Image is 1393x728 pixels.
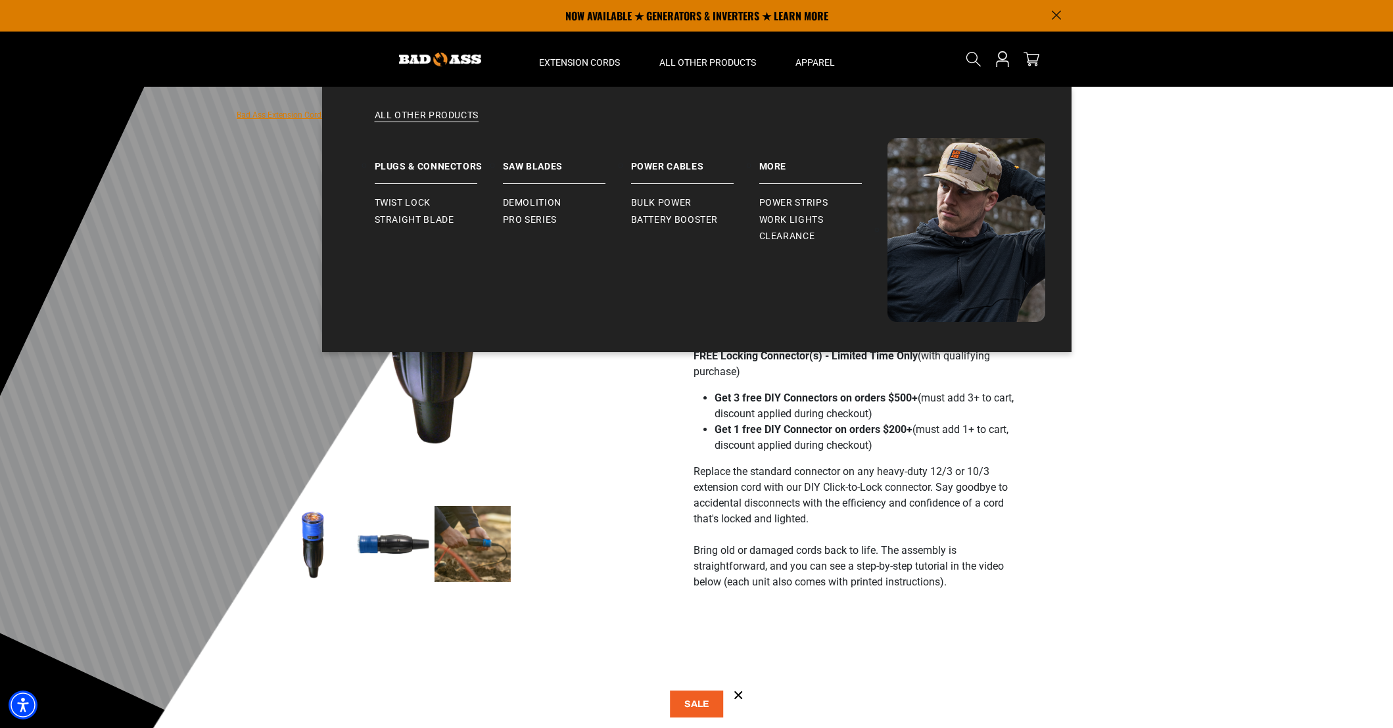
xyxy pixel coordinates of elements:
[375,194,503,212] a: Twist Lock
[759,197,828,209] span: Power Strips
[795,57,835,68] span: Apparel
[1021,51,1042,67] a: cart
[375,214,454,226] span: Straight Blade
[237,110,325,120] a: Bad Ass Extension Cords
[659,57,756,68] span: All Other Products
[759,214,824,226] span: Work Lights
[887,138,1045,322] img: Bad Ass Extension Cords
[992,32,1013,87] a: Open this option
[631,138,759,184] a: Power Cables
[759,138,887,184] a: Battery Booster More Power Strips
[631,197,692,209] span: Bulk Power
[348,109,1045,138] a: All Other Products
[715,392,918,404] strong: Get 3 free DIY Connectors on orders $500+
[631,194,759,212] a: Bulk Power
[631,212,759,229] a: Battery Booster
[9,691,37,719] div: Accessibility Menu
[375,212,503,229] a: Straight Blade
[503,138,631,184] a: Saw Blades
[399,53,481,66] img: Bad Ass Extension Cords
[375,138,503,184] a: Plugs & Connectors
[539,57,620,68] span: Extension Cords
[759,228,887,245] a: Clearance
[375,197,431,209] span: Twist Lock
[759,212,887,229] a: Work Lights
[715,423,1008,451] span: (must add 1+ to cart, discount applied during checkout)
[631,214,719,226] span: Battery Booster
[503,197,561,209] span: Demolition
[963,49,984,70] summary: Search
[759,194,887,212] a: Power Strips
[519,32,640,87] summary: Extension Cords
[503,212,631,229] a: Pro Series
[759,231,815,242] span: Clearance
[694,350,918,362] strong: FREE Locking Connector(s) - Limited Time Only
[503,214,557,226] span: Pro Series
[694,464,1016,606] p: Replace the standard connector on any heavy-duty 12/3 or 10/3 extension cord with our DIY Click-t...
[503,194,631,212] a: Demolition
[776,32,855,87] summary: Apparel
[237,106,574,122] nav: breadcrumbs
[640,32,776,87] summary: All Other Products
[715,423,912,436] strong: Get 1 free DIY Connector on orders $200+
[694,350,990,378] span: (with qualifying purchase)
[715,392,1014,420] span: (must add 3+ to cart, discount applied during checkout)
